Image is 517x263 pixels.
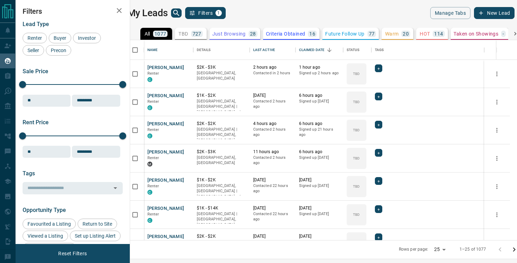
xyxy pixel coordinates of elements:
p: 1–25 of 1077 [460,246,486,252]
div: condos.ca [147,133,152,138]
h1: My Leads [127,7,168,19]
span: + [377,65,380,72]
p: 6 hours ago [299,149,340,155]
button: Filters1 [185,7,226,19]
button: more [492,69,502,79]
span: Return to Site [80,221,115,227]
button: more [492,238,502,248]
div: + [375,64,382,72]
span: Viewed a Listing [25,233,66,239]
span: + [377,149,380,156]
p: 1 hour ago [299,64,340,70]
div: Details [193,40,250,60]
div: Status [343,40,371,60]
button: more [492,181,502,192]
span: Buyer [51,35,69,41]
span: Renter [147,127,159,132]
span: Renter [147,71,159,76]
div: Return to Site [78,219,117,229]
p: All [145,31,150,36]
span: Renter [147,156,159,160]
p: 77 [369,31,375,36]
p: $1K - $2K [197,177,246,183]
p: TBD [178,31,188,36]
p: Warm [385,31,399,36]
div: + [375,93,382,100]
p: Contacted 2 hours ago [253,99,292,109]
button: more [492,209,502,220]
p: 16 [309,31,315,36]
div: Buyer [49,33,71,43]
div: Status [347,40,360,60]
p: 4 hours ago [253,121,292,127]
p: $1K - $2K [197,93,246,99]
button: [PERSON_NAME] [147,233,184,240]
button: Reset Filters [54,248,91,259]
p: Signed up [DATE] [299,183,340,189]
div: + [375,149,382,157]
span: Opportunity Type [23,207,66,213]
p: Just Browsing [212,31,246,36]
div: Tags [371,40,485,60]
span: Renter [147,212,159,217]
button: more [492,125,502,136]
div: + [375,121,382,129]
div: Investor [73,33,101,43]
div: Tags [375,40,384,60]
div: Claimed Date [296,40,343,60]
button: Sort [324,45,334,55]
span: Investor [75,35,98,41]
p: Signed up [DATE] [299,155,340,161]
p: - [503,31,504,36]
span: + [377,177,380,184]
span: + [377,234,380,241]
p: Contacted 22 hours ago [253,183,292,194]
button: more [492,153,502,164]
p: Signed up [DATE] [299,239,340,245]
p: Signed up 21 hours ago [299,127,340,138]
span: Renter [147,99,159,104]
p: $2K - $3K [197,64,246,70]
p: Contacted in 2 hours [253,70,292,76]
p: [DATE] [299,233,340,239]
p: [DATE] [299,205,340,211]
p: [DATE] [253,177,292,183]
p: [GEOGRAPHIC_DATA] | [GEOGRAPHIC_DATA], [GEOGRAPHIC_DATA] [197,239,246,256]
button: New Lead [474,7,515,19]
span: Renter [147,184,159,188]
p: [DATE] [253,205,292,211]
button: more [492,97,502,107]
p: Contacted 22 hours ago [253,239,292,250]
p: Contacted 22 hours ago [253,211,292,222]
div: mrloft.ca [147,162,152,167]
p: TBD [353,71,360,76]
p: [GEOGRAPHIC_DATA], [GEOGRAPHIC_DATA] [197,70,246,81]
p: $2K - $2K [197,121,246,127]
div: condos.ca [147,190,152,195]
span: Lead Type [23,21,49,27]
p: HOT [420,31,430,36]
span: Rent Price [23,119,49,126]
button: Open [110,183,120,193]
span: Sale Price [23,68,48,75]
button: [PERSON_NAME] [147,121,184,127]
div: Precon [46,45,71,56]
div: condos.ca [147,77,152,82]
button: search button [171,8,182,18]
span: Tags [23,170,35,177]
p: Criteria Obtained [266,31,305,36]
span: Precon [48,48,69,53]
p: TBD [353,127,360,133]
p: [DATE] [253,233,292,239]
span: + [377,93,380,100]
p: [DATE] [299,177,340,183]
button: [PERSON_NAME] [147,93,184,99]
p: $2K - $2K [197,233,246,239]
div: Favourited a Listing [23,219,76,229]
span: 1 [216,11,221,15]
p: 114 [434,31,443,36]
div: + [375,205,382,213]
p: Taken on Showings [454,31,498,36]
p: [GEOGRAPHIC_DATA] | [GEOGRAPHIC_DATA], [GEOGRAPHIC_DATA] [197,127,246,143]
div: condos.ca [147,218,152,223]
